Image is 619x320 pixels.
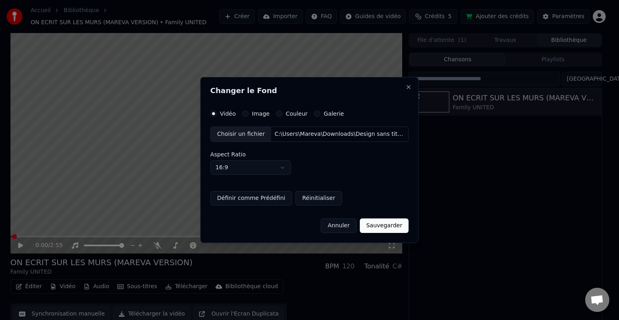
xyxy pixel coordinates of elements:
[210,87,409,94] h2: Changer le Fond
[210,191,292,206] button: Définir comme Prédéfini
[210,152,409,157] label: Aspect Ratio
[271,130,408,138] div: C:\Users\Mareva\Downloads\Design sans titre (2).mp4
[286,111,307,116] label: Couleur
[211,127,271,141] div: Choisir un fichier
[220,111,236,116] label: Vidéo
[295,191,342,206] button: Réinitialiser
[252,111,270,116] label: Image
[324,111,344,116] label: Galerie
[360,218,409,233] button: Sauvegarder
[321,218,356,233] button: Annuler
